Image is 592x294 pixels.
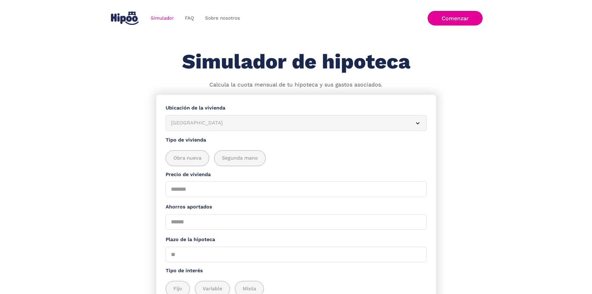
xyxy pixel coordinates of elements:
label: Precio de vivienda [166,171,427,179]
label: Plazo de la hipoteca [166,236,427,244]
a: Sobre nosotros [200,12,246,24]
a: FAQ [179,12,200,24]
span: Obra nueva [173,154,201,162]
label: Tipo de interés [166,267,427,275]
a: Simulador [145,12,179,24]
a: Comenzar [428,11,483,26]
label: Ahorros aportados [166,203,427,211]
p: Calcula la cuota mensual de tu hipoteca y sus gastos asociados. [209,81,383,89]
label: Tipo de vivienda [166,136,427,144]
span: Segunda mano [222,154,258,162]
span: Mixta [243,285,256,293]
div: add_description_here [166,150,427,166]
article: [GEOGRAPHIC_DATA] [166,115,427,131]
a: home [110,9,140,27]
label: Ubicación de la vivienda [166,104,427,112]
div: [GEOGRAPHIC_DATA] [171,119,406,127]
h1: Simulador de hipoteca [182,50,410,73]
span: Fijo [173,285,182,293]
span: Variable [203,285,222,293]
